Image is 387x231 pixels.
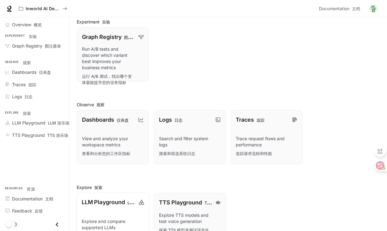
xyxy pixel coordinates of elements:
a: Logs 日志Search and filter system logs搜索和筛选系统日志 [154,110,226,164]
font: 运行 A/B 测试，找出哪个变体最能提升您的业务指标 [82,74,132,85]
font: 追踪请求流程和性能 [236,151,272,156]
font: 仪表盘 [117,118,129,123]
span: Logs [12,93,32,100]
a: Graph Registry [2,40,67,52]
h2: Explore [77,184,380,191]
a: Traces 追踪Trace request flows and performance追踪请求流程和性能 [231,110,303,164]
font: 探索 [94,185,102,190]
font: LLM 游乐场 [48,120,69,125]
a: Feedback [2,205,67,216]
span: TTS Playground [12,132,68,139]
font: 观察 [97,102,105,107]
font: 资源 [27,187,35,192]
span: Documentation [319,5,360,13]
font: 文档 [45,196,53,201]
span: Documentation [12,195,53,202]
font: 日志 [24,94,32,99]
p: Search and filter system logs [159,136,221,159]
span: LLM Playground [12,120,69,126]
a: Documentation 文档 [316,2,365,15]
p: Run A/B tests and discover which variant best improves your business metrics [82,46,144,88]
a: LLM Playground [2,117,72,128]
span: Dark mode toggle [6,221,12,228]
font: 搜索和筛选系统日志 [159,151,195,156]
font: 追踪 [28,82,36,87]
font: 实验 [29,34,37,39]
a: Dashboards [2,67,67,78]
button: User avatar [367,2,380,15]
p: Logs [159,115,183,124]
span: Graph Registry [12,43,61,49]
font: 概览 [34,22,42,27]
p: View and analyze your workspace metrics [82,136,144,159]
font: 仪表盘 [39,70,51,75]
p: Dashboards [82,115,129,124]
font: 日志 [174,118,183,123]
p: Traces [236,115,265,124]
font: 实验 [102,19,110,24]
a: Overview [2,19,67,30]
p: LLM Playground [82,198,136,206]
font: 图注册表 [45,44,61,48]
font: TTS 游乐场 [47,133,68,138]
button: Close drawer [50,218,64,231]
span: Feedback [12,208,43,214]
font: 观察 [23,60,31,65]
a: Graph Registry 图表注册表Run A/B tests and discover which variant best improves your business metrics运... [77,27,149,82]
font: 查看和分析您的工作区指标 [82,151,130,156]
a: TTS Playground [2,130,71,141]
span: Dashboards [12,69,51,76]
font: 图表注册表 [124,34,144,40]
font: TTS 游乐场 [204,199,225,206]
p: Inworld AI Demos [26,6,60,11]
span: Overview [12,21,42,28]
font: LLM 游乐场 [127,199,149,205]
p: TTS Playground [159,198,213,207]
font: 反馈 [35,208,43,213]
a: Traces [2,79,67,90]
a: Documentation [2,193,67,204]
h2: Experiment [77,19,380,25]
font: 探索 [23,111,31,116]
font: 文档 [352,6,360,11]
span: Traces [12,81,36,88]
a: Dashboards 仪表盘View and analyze your workspace metrics查看和分析您的工作区指标 [77,110,149,164]
font: 追踪 [257,118,265,123]
p: Graph Registry [82,33,136,41]
p: Trace request flows and performance [236,136,298,159]
h2: Observe [77,101,380,108]
a: Logs [2,91,67,102]
button: All workspaces [16,2,70,15]
img: User avatar [369,4,378,13]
